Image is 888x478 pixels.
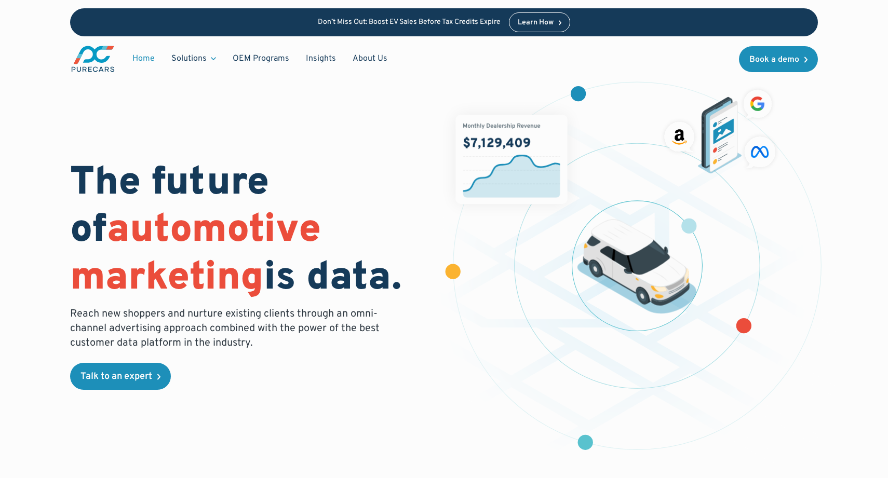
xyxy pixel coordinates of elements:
a: Insights [298,49,344,69]
div: Learn How [518,19,554,26]
a: Book a demo [739,46,818,72]
div: Solutions [171,53,207,64]
span: automotive marketing [70,206,321,303]
div: Book a demo [749,56,799,64]
a: About Us [344,49,396,69]
p: Reach new shoppers and nurture existing clients through an omni-channel advertising approach comb... [70,307,386,350]
img: chart showing monthly dealership revenue of $7m [456,115,568,204]
h1: The future of is data. [70,160,432,303]
div: Solutions [163,49,224,69]
img: ads on social media and advertising partners [660,86,780,173]
a: Home [124,49,163,69]
a: main [70,45,116,73]
a: Talk to an expert [70,363,171,390]
img: illustration of a vehicle [577,220,697,314]
img: purecars logo [70,45,116,73]
div: Talk to an expert [80,372,152,381]
a: Learn How [509,12,571,32]
p: Don’t Miss Out: Boost EV Sales Before Tax Credits Expire [318,18,501,27]
a: OEM Programs [224,49,298,69]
